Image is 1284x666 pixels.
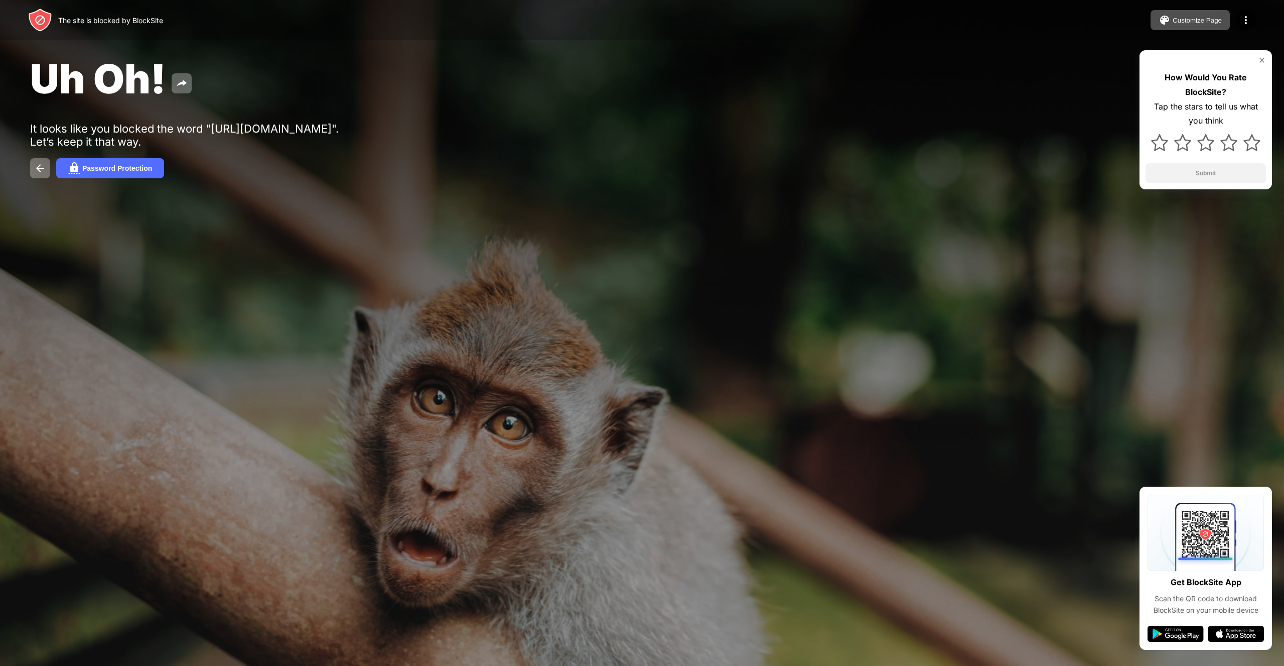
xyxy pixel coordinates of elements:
[1208,626,1264,642] img: app-store.svg
[1220,134,1237,151] img: star.svg
[1151,134,1168,151] img: star.svg
[1171,575,1241,590] div: Get BlockSite App
[1146,163,1266,183] button: Submit
[68,162,80,174] img: password.svg
[28,8,52,32] img: header-logo.svg
[176,77,188,89] img: share.svg
[30,122,340,148] div: It looks like you blocked the word "[URL][DOMAIN_NAME]". Let’s keep it that way.
[56,158,164,178] button: Password Protection
[1159,14,1171,26] img: pallet.svg
[1148,495,1264,571] img: qrcode.svg
[1146,70,1266,99] div: How Would You Rate BlockSite?
[1148,593,1264,616] div: Scan the QR code to download BlockSite on your mobile device
[82,164,152,172] div: Password Protection
[58,16,163,25] div: The site is blocked by BlockSite
[1148,626,1204,642] img: google-play.svg
[1240,14,1252,26] img: menu-icon.svg
[1197,134,1214,151] img: star.svg
[1258,56,1266,64] img: rate-us-close.svg
[1174,134,1191,151] img: star.svg
[1146,99,1266,129] div: Tap the stars to tell us what you think
[1173,17,1222,24] div: Customize Page
[30,54,166,103] span: Uh Oh!
[34,162,46,174] img: back.svg
[1243,134,1260,151] img: star.svg
[1151,10,1230,30] button: Customize Page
